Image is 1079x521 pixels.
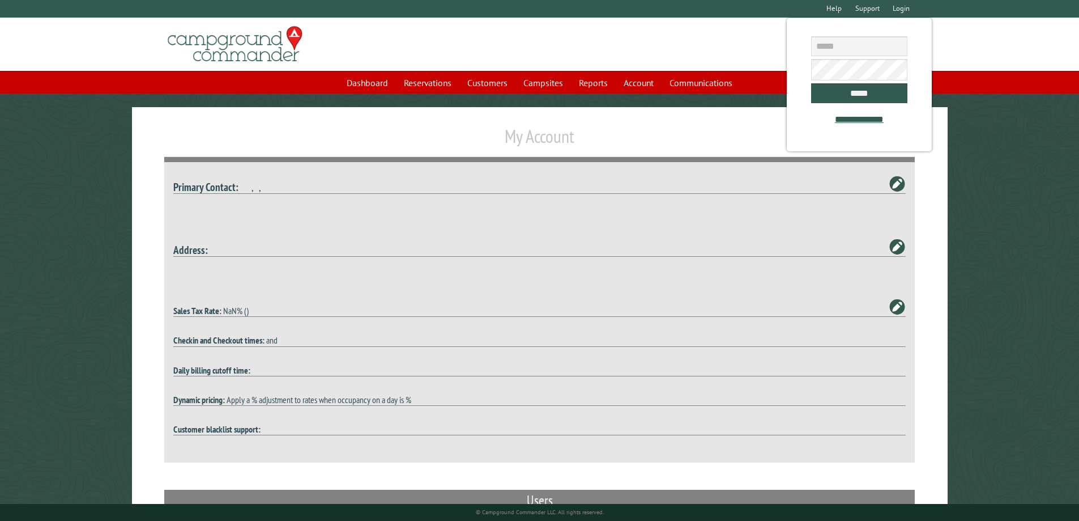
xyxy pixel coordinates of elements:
strong: Address: [173,243,208,257]
a: Reservations [397,72,458,94]
span: and [266,334,278,346]
h2: Users [164,490,915,511]
span: Apply a % adjustment to rates when occupancy on a day is % [227,394,411,405]
a: Communications [663,72,739,94]
a: Dashboard [340,72,395,94]
a: Campsites [517,72,570,94]
span: NaN% () [223,305,249,316]
a: Reports [572,72,615,94]
h1: My Account [164,125,915,156]
strong: Daily billing cutoff time: [173,365,250,376]
strong: Dynamic pricing: [173,394,225,405]
strong: Checkin and Checkout times: [173,334,265,346]
strong: Customer blacklist support: [173,423,261,435]
img: Campground Commander [164,22,306,66]
strong: Primary Contact: [173,180,238,194]
a: Account [617,72,660,94]
a: Customers [460,72,514,94]
strong: Sales Tax Rate: [173,305,221,316]
small: © Campground Commander LLC. All rights reserved. [476,509,604,516]
h4: , , [173,180,906,194]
